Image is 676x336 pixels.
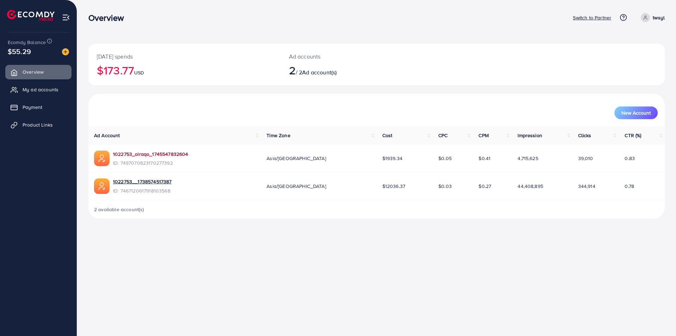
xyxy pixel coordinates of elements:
[578,132,591,139] span: Clicks
[97,63,272,77] h2: $173.77
[625,155,635,162] span: 0.83
[23,121,53,128] span: Product Links
[302,68,337,76] span: Ad account(s)
[438,132,447,139] span: CPC
[267,183,326,190] span: Asia/[GEOGRAPHIC_DATA]
[5,83,71,97] a: My ad accounts
[62,48,69,55] img: image
[97,52,272,61] p: [DATE] spends
[8,39,46,46] span: Ecomdy Balance
[614,106,658,119] button: New Account
[518,155,538,162] span: 4,715,625
[94,151,109,166] img: ic-ads-acc.e4c84228.svg
[94,206,144,213] span: 2 available account(s)
[578,183,595,190] span: 344,914
[62,13,70,22] img: menu
[573,13,611,22] p: Switch to Partner
[7,10,55,21] img: logo
[518,183,543,190] span: 44,408,895
[23,68,44,75] span: Overview
[653,13,665,22] p: twsyl
[518,132,542,139] span: Impression
[382,132,393,139] span: Cost
[438,183,452,190] span: $0.03
[638,13,665,22] a: twsyl
[289,62,296,78] span: 2
[478,183,491,190] span: $0.27
[8,46,31,56] span: $55.29
[438,155,452,162] span: $0.05
[578,155,593,162] span: 39,010
[267,155,326,162] span: Asia/[GEOGRAPHIC_DATA]
[113,178,172,185] a: 1022753__1738574517387
[113,159,188,166] span: ID: 7497070823170277392
[621,110,651,115] span: New Account
[94,132,120,139] span: Ad Account
[625,183,634,190] span: 0.78
[23,104,42,111] span: Payment
[113,151,188,158] a: 1022753_oiraqo_1745547832604
[88,13,130,23] h3: Overview
[267,132,290,139] span: Time Zone
[5,118,71,132] a: Product Links
[478,132,488,139] span: CPM
[5,65,71,79] a: Overview
[289,63,416,77] h2: / 2
[94,178,109,194] img: ic-ads-acc.e4c84228.svg
[289,52,416,61] p: Ad accounts
[134,69,144,76] span: USD
[382,155,402,162] span: $1939.34
[382,183,405,190] span: $12036.37
[23,86,58,93] span: My ad accounts
[646,304,671,331] iframe: Chat
[113,187,172,194] span: ID: 7467120617918103568
[625,132,641,139] span: CTR (%)
[5,100,71,114] a: Payment
[478,155,490,162] span: $0.41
